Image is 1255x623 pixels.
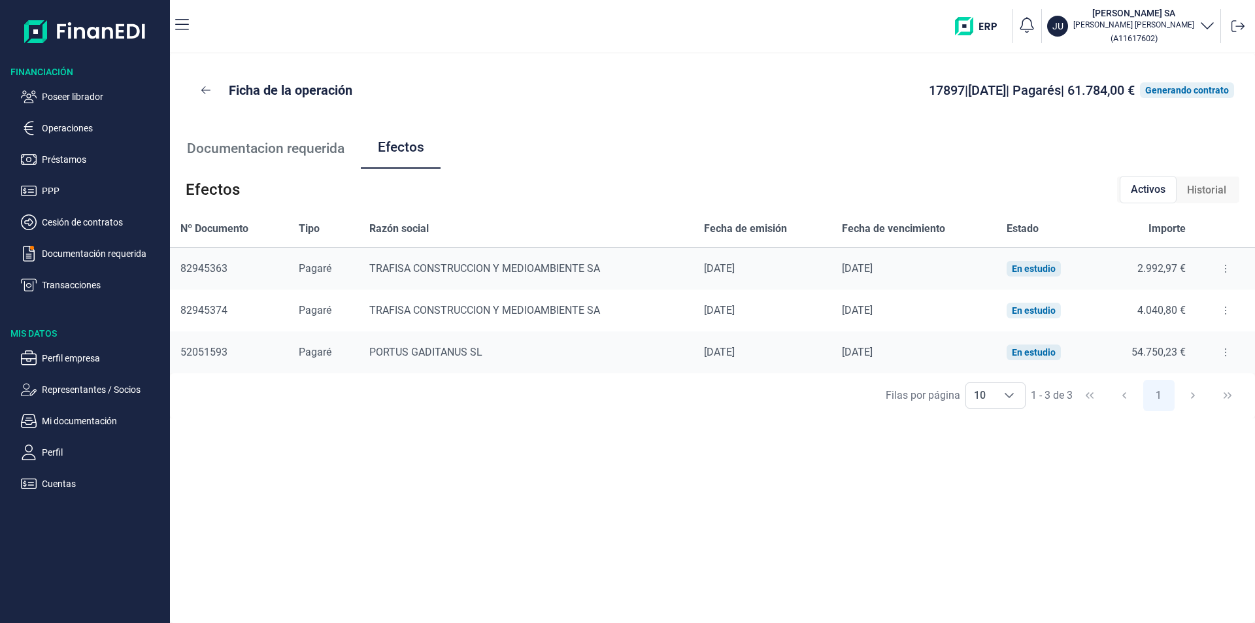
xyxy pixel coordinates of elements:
p: Poseer librador [42,89,165,105]
p: Documentación requerida [42,246,165,261]
img: Logo de aplicación [24,10,146,52]
p: Ficha de la operación [229,81,352,99]
div: 54.750,23 € [1107,346,1186,359]
button: JU[PERSON_NAME] SA[PERSON_NAME] [PERSON_NAME](A11617602) [1047,7,1215,46]
span: Importe [1148,221,1186,237]
span: Nº Documento [180,221,248,237]
div: [DATE] [842,304,986,317]
div: [DATE] [842,346,986,359]
span: Fecha de emisión [704,221,787,237]
button: Page 1 [1143,380,1175,411]
div: [DATE] [704,346,821,359]
button: Cuentas [21,476,165,492]
button: Representantes / Socios [21,382,165,397]
p: Perfil [42,445,165,460]
button: Mi documentación [21,413,165,429]
button: Perfil empresa [21,350,165,366]
span: 82945363 [180,262,227,275]
button: Préstamos [21,152,165,167]
span: Razón social [369,221,429,237]
button: Operaciones [21,120,165,136]
button: Cesión de contratos [21,214,165,230]
span: 1 - 3 de 3 [1031,390,1073,401]
p: Perfil empresa [42,350,165,366]
div: [DATE] [842,262,986,275]
button: Last Page [1212,380,1243,411]
div: 4.040,80 € [1107,304,1186,317]
p: Operaciones [42,120,165,136]
span: Activos [1131,182,1165,197]
button: Previous Page [1109,380,1140,411]
p: [PERSON_NAME] [PERSON_NAME] [1073,20,1194,30]
small: Copiar cif [1111,33,1158,43]
div: Historial [1177,177,1237,203]
div: Activos [1120,176,1177,203]
span: Efectos [186,179,240,200]
p: JU [1052,20,1063,33]
span: Fecha de vencimiento [842,221,945,237]
button: First Page [1074,380,1105,411]
a: Documentacion requerida [170,127,361,170]
span: 17897 | [DATE] | Pagarés | 61.784,00 € [929,82,1135,98]
span: Pagaré [299,304,331,316]
span: Tipo [299,221,320,237]
div: Choose [994,383,1025,408]
div: Filas por página [886,388,960,403]
div: PORTUS GADITANUS SL [369,346,682,359]
span: Documentacion requerida [187,142,344,156]
div: [DATE] [704,304,821,317]
p: PPP [42,183,165,199]
div: Generando contrato [1145,85,1229,95]
p: Préstamos [42,152,165,167]
button: Poseer librador [21,89,165,105]
div: TRAFISA CONSTRUCCION Y MEDIOAMBIENTE SA [369,262,682,275]
button: Transacciones [21,277,165,293]
span: 82945374 [180,304,227,316]
div: TRAFISA CONSTRUCCION Y MEDIOAMBIENTE SA [369,304,682,317]
button: Documentación requerida [21,246,165,261]
div: En estudio [1012,263,1056,274]
button: Perfil [21,445,165,460]
span: 10 [966,383,994,408]
span: Pagaré [299,346,331,358]
p: Cesión de contratos [42,214,165,230]
span: Estado [1007,221,1039,237]
p: Transacciones [42,277,165,293]
button: PPP [21,183,165,199]
a: Efectos [361,127,441,170]
div: [DATE] [704,262,821,275]
span: Historial [1187,182,1226,198]
span: Pagaré [299,262,331,275]
h3: [PERSON_NAME] SA [1073,7,1194,20]
img: erp [955,17,1007,35]
div: 2.992,97 € [1107,262,1186,275]
div: En estudio [1012,305,1056,316]
span: 52051593 [180,346,227,358]
p: Representantes / Socios [42,382,165,397]
span: Efectos [378,141,424,154]
p: Cuentas [42,476,165,492]
p: Mi documentación [42,413,165,429]
button: Next Page [1177,380,1209,411]
div: En estudio [1012,347,1056,358]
